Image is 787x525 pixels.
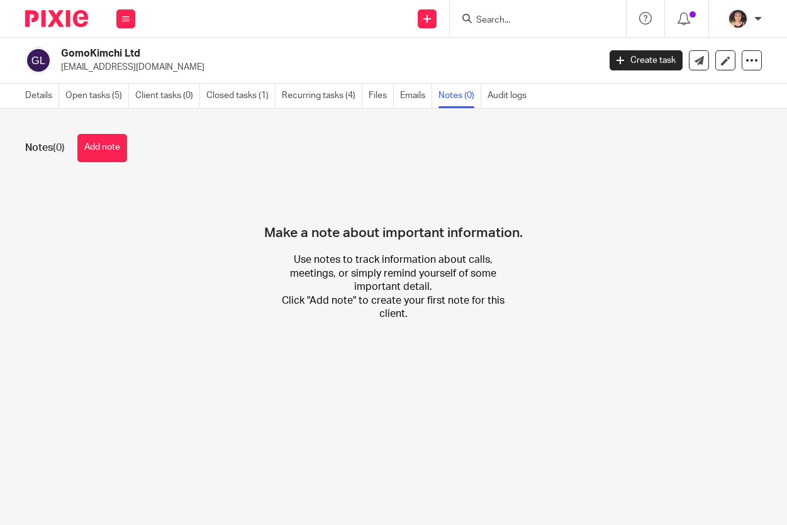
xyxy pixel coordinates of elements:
[25,10,88,27] img: Pixie
[610,50,683,70] a: Create task
[438,84,481,108] a: Notes (0)
[400,84,432,108] a: Emails
[61,61,591,74] p: [EMAIL_ADDRESS][DOMAIN_NAME]
[61,47,485,60] h2: GomoKimchi Ltd
[271,253,516,321] p: Use notes to track information about calls, meetings, or simply remind yourself of some important...
[53,143,65,153] span: (0)
[264,181,523,241] h4: Make a note about important information.
[25,84,59,108] a: Details
[689,50,709,70] a: Send new email
[282,84,362,108] a: Recurring tasks (4)
[728,9,748,29] img: 324535E6-56EA-408B-A48B-13C02EA99B5D.jpeg
[25,47,52,74] img: svg%3E
[25,141,65,155] h1: Notes
[369,84,394,108] a: Files
[65,84,129,108] a: Open tasks (5)
[206,84,276,108] a: Closed tasks (1)
[488,84,533,108] a: Audit logs
[475,15,588,26] input: Search
[77,134,127,162] button: Add note
[715,50,735,70] a: Edit client
[135,84,200,108] a: Client tasks (0)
